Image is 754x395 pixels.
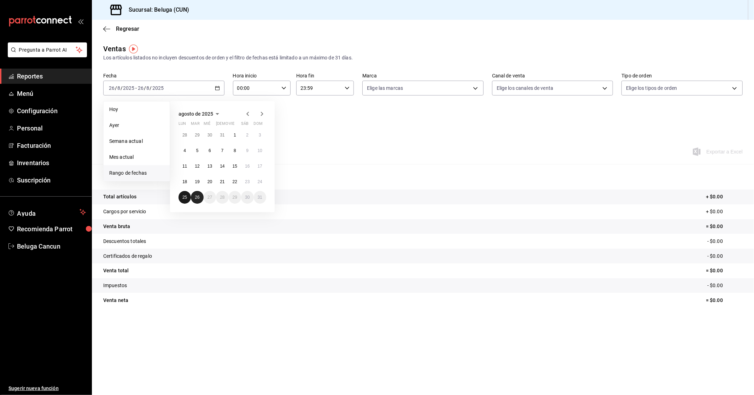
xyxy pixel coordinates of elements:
span: Inventarios [17,158,86,168]
label: Fecha [103,74,224,79]
button: 6 de agosto de 2025 [204,144,216,157]
span: agosto de 2025 [179,111,213,117]
span: Sugerir nueva función [8,385,86,392]
button: 31 de julio de 2025 [216,129,228,141]
p: - $0.00 [707,252,743,260]
abbr: 31 de agosto de 2025 [258,195,262,200]
abbr: 29 de agosto de 2025 [233,195,237,200]
p: Total artículos [103,193,136,201]
button: 2 de agosto de 2025 [241,129,253,141]
input: -- [117,85,121,91]
abbr: 29 de julio de 2025 [195,133,199,138]
button: 9 de agosto de 2025 [241,144,253,157]
div: Ventas [103,43,126,54]
span: Regresar [116,25,139,32]
span: - [135,85,137,91]
h3: Sucursal: Beluga (CUN) [123,6,189,14]
button: 3 de agosto de 2025 [254,129,266,141]
span: Facturación [17,141,86,150]
button: 12 de agosto de 2025 [191,160,203,173]
abbr: 15 de agosto de 2025 [233,164,237,169]
span: Elige las marcas [367,85,403,92]
abbr: miércoles [204,121,210,129]
button: 1 de agosto de 2025 [229,129,241,141]
button: 21 de agosto de 2025 [216,175,228,188]
abbr: 8 de agosto de 2025 [234,148,236,153]
button: 29 de agosto de 2025 [229,191,241,204]
abbr: 13 de agosto de 2025 [208,164,212,169]
button: 20 de agosto de 2025 [204,175,216,188]
input: ---- [152,85,164,91]
span: Pregunta a Parrot AI [19,46,76,54]
p: Venta neta [103,297,128,304]
span: Elige los tipos de orden [626,85,677,92]
button: Pregunta a Parrot AI [8,42,87,57]
abbr: 12 de agosto de 2025 [195,164,199,169]
abbr: martes [191,121,199,129]
input: -- [138,85,144,91]
p: - $0.00 [707,282,743,289]
button: 19 de agosto de 2025 [191,175,203,188]
span: Ayuda [17,208,77,216]
abbr: sábado [241,121,249,129]
abbr: 14 de agosto de 2025 [220,164,224,169]
p: Descuentos totales [103,238,146,245]
abbr: 22 de agosto de 2025 [233,179,237,184]
button: 5 de agosto de 2025 [191,144,203,157]
p: = $0.00 [706,267,743,274]
abbr: 26 de agosto de 2025 [195,195,199,200]
p: Venta total [103,267,129,274]
button: 14 de agosto de 2025 [216,160,228,173]
abbr: 4 de agosto de 2025 [183,148,186,153]
abbr: 20 de agosto de 2025 [208,179,212,184]
button: agosto de 2025 [179,110,222,118]
p: Venta bruta [103,223,130,230]
p: = $0.00 [706,223,743,230]
abbr: 21 de agosto de 2025 [220,179,224,184]
abbr: 9 de agosto de 2025 [246,148,249,153]
span: Ayer [109,122,164,129]
abbr: 28 de julio de 2025 [182,133,187,138]
button: 31 de agosto de 2025 [254,191,266,204]
button: 13 de agosto de 2025 [204,160,216,173]
span: Mes actual [109,153,164,161]
label: Canal de venta [492,74,613,79]
abbr: 23 de agosto de 2025 [245,179,250,184]
abbr: 19 de agosto de 2025 [195,179,199,184]
p: + $0.00 [706,208,743,215]
button: 26 de agosto de 2025 [191,191,203,204]
abbr: 18 de agosto de 2025 [182,179,187,184]
button: open_drawer_menu [78,18,83,24]
input: -- [109,85,115,91]
abbr: lunes [179,121,186,129]
abbr: viernes [229,121,234,129]
abbr: 3 de agosto de 2025 [259,133,261,138]
button: 16 de agosto de 2025 [241,160,253,173]
button: 10 de agosto de 2025 [254,144,266,157]
button: 29 de julio de 2025 [191,129,203,141]
p: Cargos por servicio [103,208,146,215]
button: 11 de agosto de 2025 [179,160,191,173]
button: Regresar [103,25,139,32]
button: 28 de julio de 2025 [179,129,191,141]
button: 18 de agosto de 2025 [179,175,191,188]
abbr: 17 de agosto de 2025 [258,164,262,169]
abbr: 24 de agosto de 2025 [258,179,262,184]
abbr: 31 de julio de 2025 [220,133,224,138]
abbr: 5 de agosto de 2025 [196,148,199,153]
button: 30 de julio de 2025 [204,129,216,141]
button: 30 de agosto de 2025 [241,191,253,204]
button: 28 de agosto de 2025 [216,191,228,204]
button: 7 de agosto de 2025 [216,144,228,157]
button: 15 de agosto de 2025 [229,160,241,173]
button: 22 de agosto de 2025 [229,175,241,188]
abbr: jueves [216,121,258,129]
abbr: 2 de agosto de 2025 [246,133,249,138]
p: Resumen [103,173,743,181]
span: Rango de fechas [109,169,164,177]
span: Elige los canales de venta [497,85,553,92]
button: 8 de agosto de 2025 [229,144,241,157]
abbr: 7 de agosto de 2025 [221,148,224,153]
span: Personal [17,123,86,133]
span: / [150,85,152,91]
